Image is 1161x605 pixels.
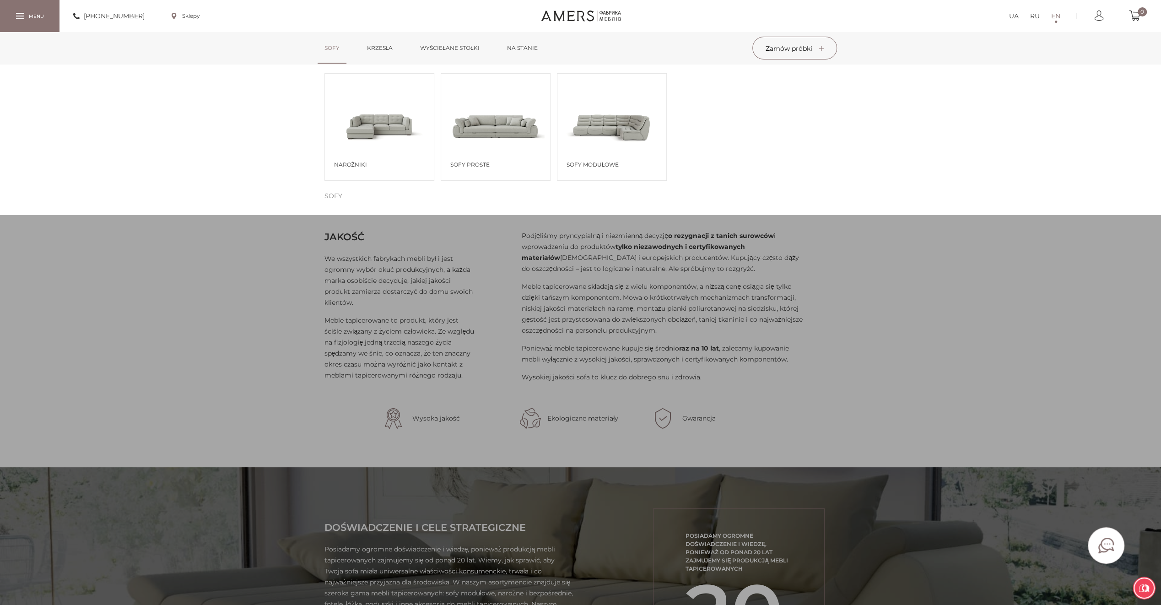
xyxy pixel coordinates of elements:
a: UA [1009,11,1019,22]
a: RU [1030,11,1040,22]
span: Sofy proste [450,161,545,169]
a: Narożniki Narożniki [324,73,434,181]
span: 0 [1138,7,1147,16]
span: Sofy modułowe [567,161,662,169]
font: Zamów próbki [766,44,812,53]
span: Narożniki [334,161,429,169]
a: [PHONE_NUMBER] [73,11,145,22]
a: Krzesła [360,32,400,64]
a: Wyściełane stołki [413,32,486,64]
a: Sklepy [172,12,200,20]
a: Sofy proste Sofy proste [441,73,551,181]
button: Zamów próbki [752,37,837,59]
a: Sofy modułowe Sofy modułowe [557,73,667,181]
a: EN [1051,11,1060,22]
a: Sofy [318,32,346,64]
a: Na stanie [500,32,545,64]
span: Sofy [324,190,342,201]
